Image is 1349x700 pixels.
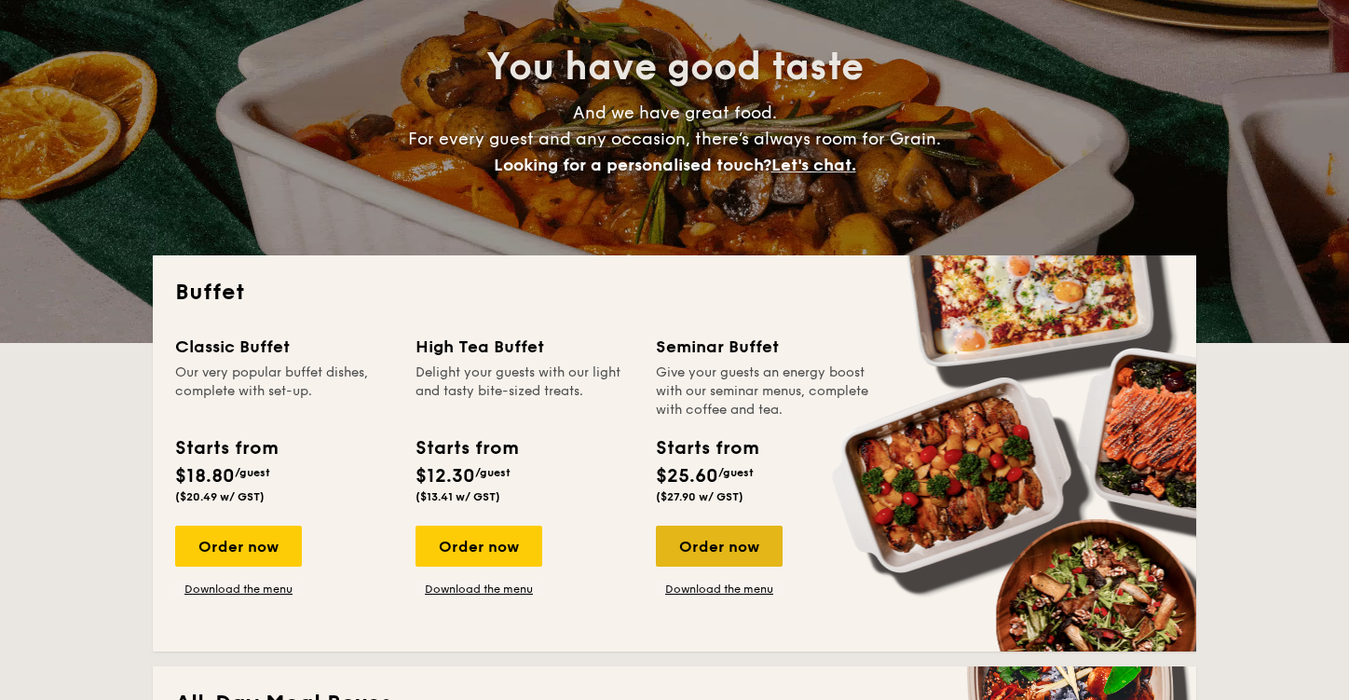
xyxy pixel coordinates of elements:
h2: Buffet [175,278,1174,308]
span: $12.30 [416,465,475,487]
div: Classic Buffet [175,334,393,360]
span: Let's chat. [771,155,856,175]
a: Download the menu [175,582,302,597]
div: Starts from [416,434,517,462]
a: Download the menu [416,582,542,597]
span: /guest [235,466,270,479]
div: High Tea Buffet [416,334,634,360]
div: Starts from [656,434,757,462]
span: Looking for a personalised touch? [494,155,771,175]
span: /guest [475,466,511,479]
div: Our very popular buffet dishes, complete with set-up. [175,364,393,419]
div: Order now [656,526,783,567]
div: Starts from [175,434,277,462]
span: /guest [718,466,754,479]
span: ($13.41 w/ GST) [416,490,500,503]
div: Give your guests an energy boost with our seminar menus, complete with coffee and tea. [656,364,874,419]
span: And we have great food. For every guest and any occasion, there’s always room for Grain. [408,103,941,175]
span: ($20.49 w/ GST) [175,490,265,503]
span: You have good taste [486,45,864,89]
span: $18.80 [175,465,235,487]
a: Download the menu [656,582,783,597]
span: ($27.90 w/ GST) [656,490,743,503]
div: Order now [175,526,302,567]
div: Delight your guests with our light and tasty bite-sized treats. [416,364,634,419]
span: $25.60 [656,465,718,487]
div: Order now [416,526,542,567]
div: Seminar Buffet [656,334,874,360]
